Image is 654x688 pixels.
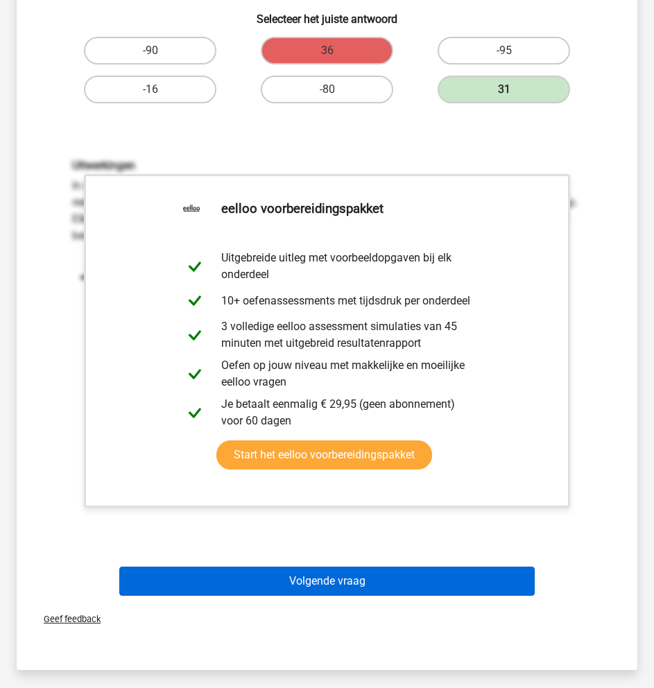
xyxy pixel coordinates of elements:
[84,76,216,103] label: -16
[438,37,570,64] label: -95
[62,159,592,436] div: In deze reeks vind je het tweede getal in de reeks door het eerste getal -4 te doen. Het derde ge...
[79,257,110,294] tspan: -7
[438,76,570,103] label: 31
[39,1,615,26] h6: Selecteer het juiste antwoord
[33,614,101,624] span: Geef feedback
[261,76,393,103] label: -80
[84,37,216,64] label: -90
[72,159,582,172] h6: Uitwerkingen
[216,440,432,470] a: Start het eelloo voorbereidingspakket
[119,567,535,596] button: Volgende vraag
[261,37,393,64] label: 36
